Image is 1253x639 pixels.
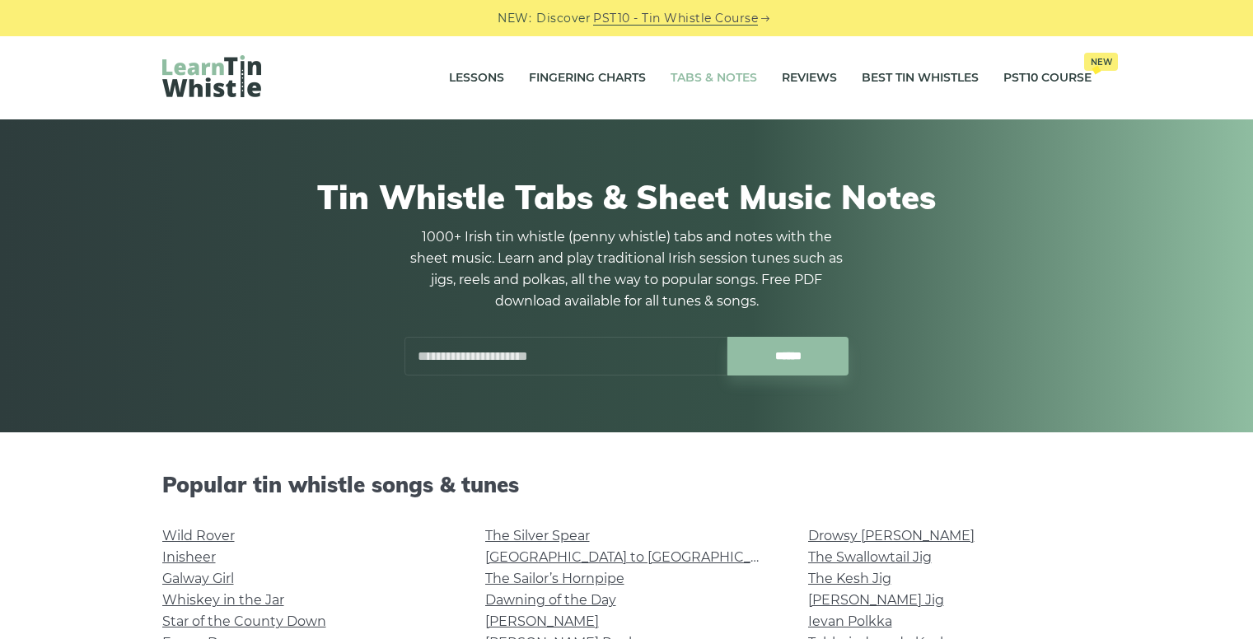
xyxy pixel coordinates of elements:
a: Tabs & Notes [671,58,757,99]
a: Dawning of the Day [485,592,616,608]
a: [PERSON_NAME] [485,613,599,629]
a: The Silver Spear [485,528,590,543]
a: Reviews [782,58,837,99]
a: The Kesh Jig [808,571,891,586]
a: Drowsy [PERSON_NAME] [808,528,975,543]
h2: Popular tin whistle songs & tunes [162,472,1092,497]
span: New [1084,53,1118,71]
a: Ievan Polkka [808,613,892,629]
a: [GEOGRAPHIC_DATA] to [GEOGRAPHIC_DATA] [485,549,789,565]
a: Inisheer [162,549,216,565]
a: PST10 CourseNew [1003,58,1092,99]
a: Whiskey in the Jar [162,592,284,608]
a: Lessons [449,58,504,99]
a: [PERSON_NAME] Jig [808,592,944,608]
a: Best Tin Whistles [862,58,979,99]
a: Fingering Charts [529,58,646,99]
a: Star of the County Down [162,613,326,629]
img: LearnTinWhistle.com [162,55,261,97]
p: 1000+ Irish tin whistle (penny whistle) tabs and notes with the sheet music. Learn and play tradi... [404,226,849,312]
a: The Sailor’s Hornpipe [485,571,624,586]
h1: Tin Whistle Tabs & Sheet Music Notes [162,177,1092,217]
a: Galway Girl [162,571,234,586]
a: Wild Rover [162,528,235,543]
a: The Swallowtail Jig [808,549,932,565]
